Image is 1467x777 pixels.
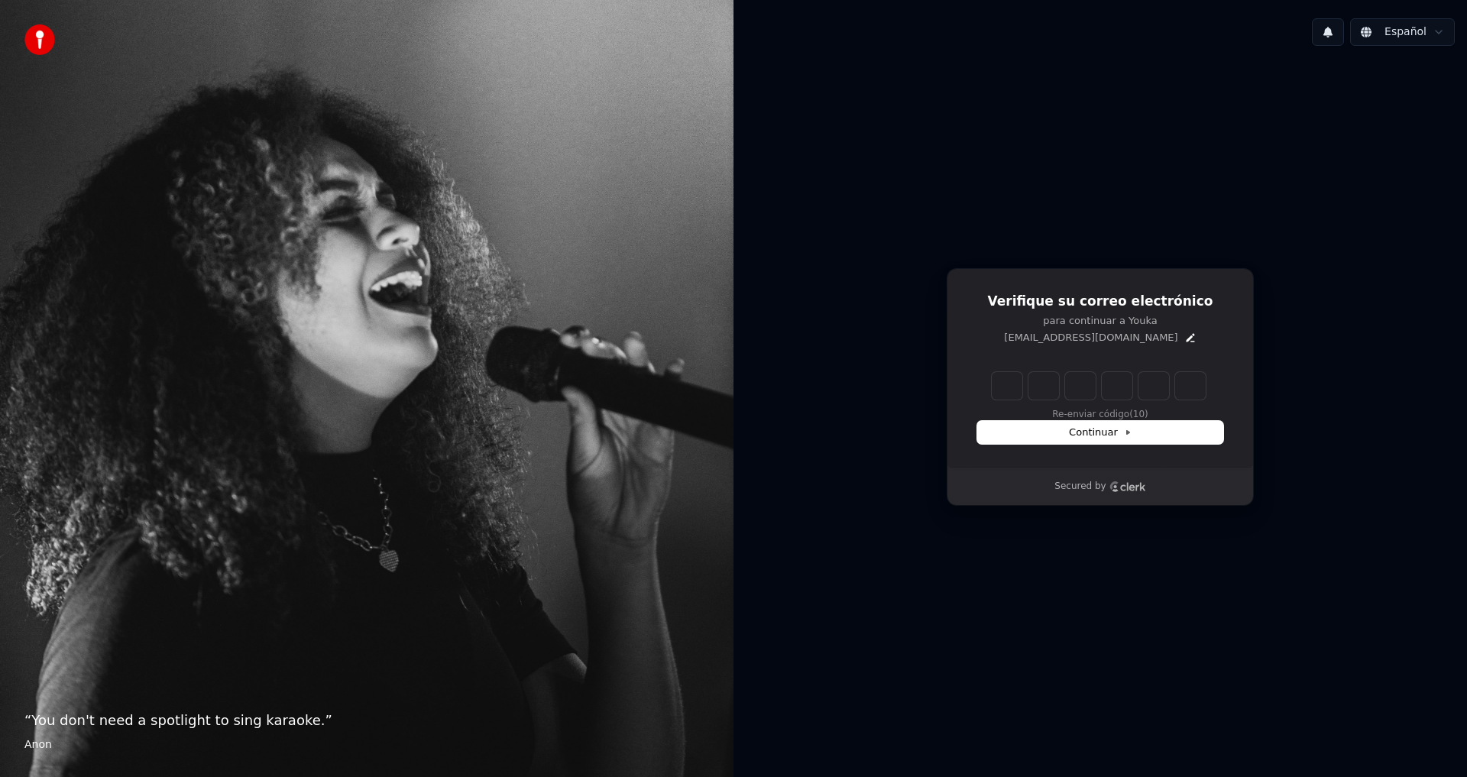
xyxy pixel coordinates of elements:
[1175,372,1206,400] input: Digit 6
[1004,331,1177,345] p: [EMAIL_ADDRESS][DOMAIN_NAME]
[1069,426,1132,439] span: Continuar
[1184,332,1197,344] button: Edit
[977,293,1223,311] h1: Verifique su correo electrónico
[24,737,709,753] footer: Anon
[1028,372,1059,400] input: Digit 2
[977,421,1223,444] button: Continuar
[989,369,1209,403] div: Verification code input
[977,314,1223,328] p: para continuar a Youka
[24,24,55,55] img: youka
[1138,372,1169,400] input: Digit 5
[1102,372,1132,400] input: Digit 4
[992,372,1022,400] input: Enter verification code. Digit 1
[1065,372,1096,400] input: Digit 3
[1054,481,1106,493] p: Secured by
[1109,481,1146,492] a: Clerk logo
[24,710,709,731] p: “ You don't need a spotlight to sing karaoke. ”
